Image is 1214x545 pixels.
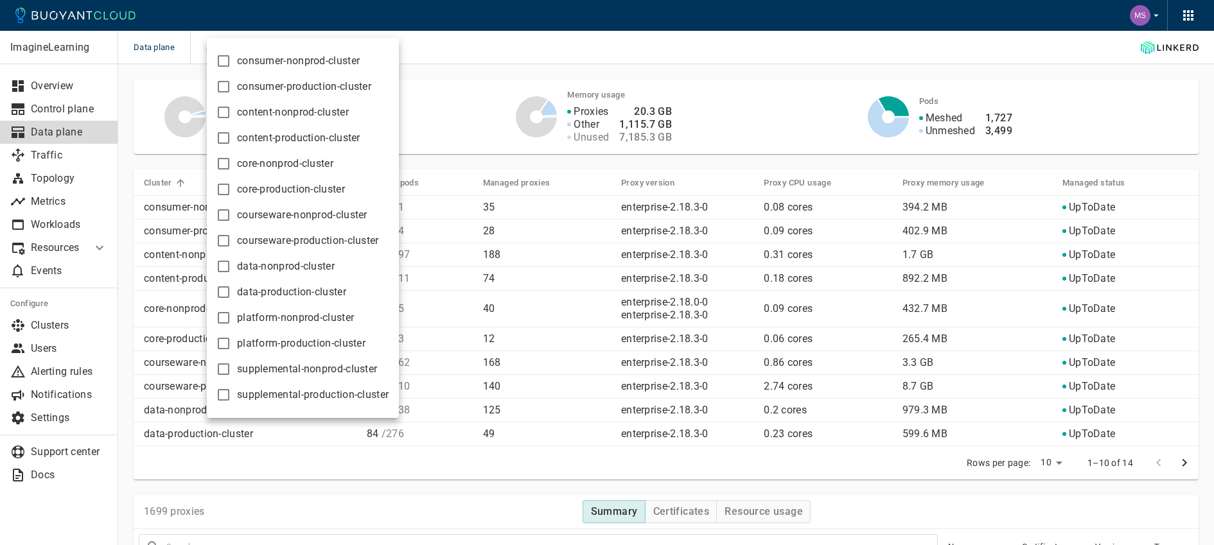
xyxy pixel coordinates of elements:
span: core-production-cluster [237,183,345,196]
span: core-nonprod-cluster [237,157,333,170]
span: courseware-nonprod-cluster [237,209,367,221]
span: consumer-nonprod-cluster [237,55,360,67]
span: platform-production-cluster [237,337,365,350]
span: supplemental-production-cluster [237,388,389,401]
span: consumer-production-cluster [237,80,371,93]
span: content-production-cluster [237,132,360,144]
span: courseware-production-cluster [237,234,379,247]
span: platform-nonprod-cluster [237,311,354,324]
span: content-nonprod-cluster [237,106,349,119]
span: data-nonprod-cluster [237,260,335,273]
span: data-production-cluster [237,286,346,298]
span: supplemental-nonprod-cluster [237,363,377,376]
